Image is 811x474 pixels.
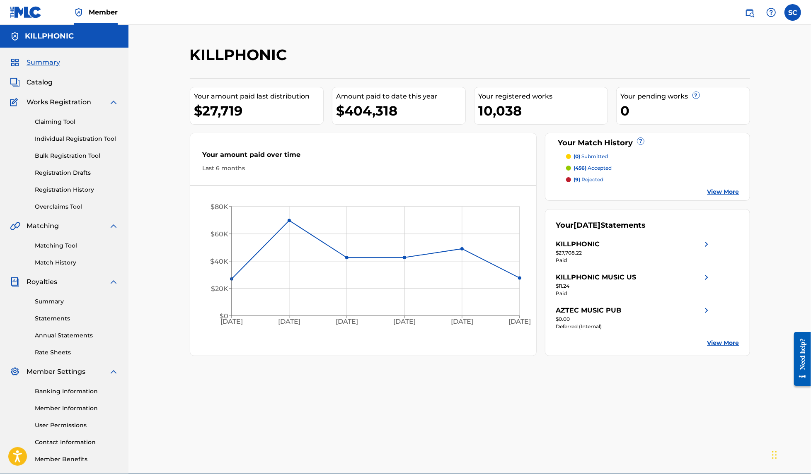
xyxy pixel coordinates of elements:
[556,282,712,290] div: $11.24
[35,421,119,430] a: User Permissions
[27,58,60,67] span: Summary
[784,4,801,21] div: User Menu
[278,318,300,325] tspan: [DATE]
[10,367,20,377] img: Member Settings
[707,339,739,347] a: View More
[479,91,608,101] div: Your registered works
[109,367,119,377] img: expand
[109,277,119,287] img: expand
[203,164,524,173] div: Last 6 months
[556,220,646,231] div: Your Statements
[621,91,750,101] div: Your pending works
[766,7,776,17] img: help
[10,77,20,87] img: Catalog
[741,4,758,21] a: Public Search
[35,258,119,267] a: Match History
[35,331,119,340] a: Annual Statements
[10,97,21,107] img: Works Registration
[211,285,228,293] tspan: $20K
[574,165,586,171] span: (456)
[35,297,119,306] a: Summary
[25,31,74,41] h5: KILLPHONIC
[770,434,811,474] iframe: Chat Widget
[451,318,473,325] tspan: [DATE]
[10,221,20,231] img: Matching
[566,164,739,172] a: (456) accepted
[27,77,53,87] span: Catalog
[27,221,59,231] span: Matching
[574,176,603,183] p: rejected
[702,239,712,249] img: right chevron icon
[10,6,42,18] img: MLC Logo
[556,272,636,282] div: KILLPHONIC MUSIC US
[336,318,358,325] tspan: [DATE]
[702,306,712,315] img: right chevron icon
[211,203,228,211] tspan: $80K
[556,239,600,249] div: KILLPHONIC
[35,185,119,194] a: Registration History
[574,153,580,159] span: (0)
[772,443,777,467] div: Drag
[702,272,712,282] img: right chevron icon
[393,318,416,325] tspan: [DATE]
[556,315,712,323] div: $0.00
[35,348,119,357] a: Rate Sheets
[556,249,712,257] div: $27,708.22
[693,92,700,99] span: ?
[566,176,739,183] a: (9) rejected
[10,58,20,67] img: Summary
[194,101,323,120] div: $27,719
[210,257,228,265] tspan: $40K
[35,118,119,126] a: Claiming Tool
[574,153,608,160] p: submitted
[745,7,755,17] img: search
[35,387,119,396] a: Banking Information
[211,230,228,238] tspan: $60K
[35,202,119,211] a: Overclaims Tool
[508,318,531,325] tspan: [DATE]
[10,31,20,41] img: Accounts
[35,438,119,447] a: Contact Information
[27,367,85,377] span: Member Settings
[574,176,580,183] span: (9)
[10,77,53,87] a: CatalogCatalog
[194,91,323,101] div: Your amount paid last distribution
[35,168,119,177] a: Registration Drafts
[35,314,119,323] a: Statements
[109,97,119,107] img: expand
[220,318,243,325] tspan: [DATE]
[190,46,291,64] h2: KILLPHONIC
[707,188,739,196] a: View More
[10,277,20,287] img: Royalties
[556,239,712,264] a: KILLPHONICright chevron icon$27,708.22Paid
[89,7,118,17] span: Member
[337,91,465,101] div: Amount paid to date this year
[556,323,712,330] div: Deferred (Internal)
[637,138,644,144] span: ?
[27,97,91,107] span: Works Registration
[337,101,465,120] div: $404,318
[74,7,84,17] img: Top Rightsholder
[556,306,712,330] a: AZTEC MUSIC PUBright chevron icon$0.00Deferred (Internal)
[566,153,739,160] a: (0) submitted
[788,326,811,392] iframe: Resource Center
[556,290,712,297] div: Paid
[220,312,228,320] tspan: $0
[35,241,119,250] a: Matching Tool
[35,455,119,464] a: Member Benefits
[763,4,780,21] div: Help
[27,277,57,287] span: Royalties
[556,137,739,149] div: Your Match History
[10,58,60,67] a: SummarySummary
[35,135,119,143] a: Individual Registration Tool
[35,404,119,413] a: Member Information
[574,221,600,230] span: [DATE]
[574,164,612,172] p: accepted
[621,101,750,120] div: 0
[109,221,119,231] img: expand
[556,272,712,297] a: KILLPHONIC MUSIC USright chevron icon$11.24Paid
[556,257,712,264] div: Paid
